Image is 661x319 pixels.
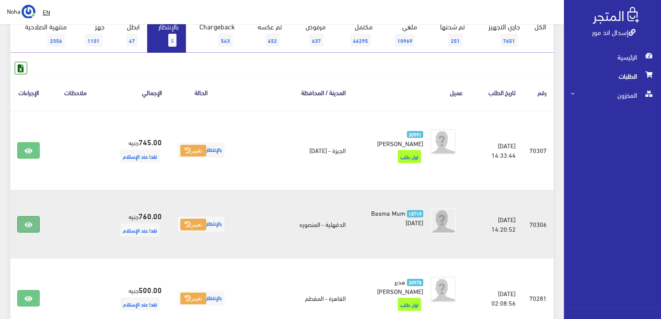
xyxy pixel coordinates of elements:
td: الجيزة - [DATE] [233,111,353,190]
a: 30978 هدير [PERSON_NAME] [366,277,423,296]
a: مكتمل46295 [333,17,380,53]
a: المخزون [564,86,661,105]
a: جاري التجهيز7651 [472,17,528,53]
span: Basma Mum [DATE] [371,207,424,228]
span: 46295 [350,34,371,47]
span: 1101 [85,34,102,47]
span: بالإنتظار [178,143,224,158]
a: مرفوض637 [289,17,333,53]
button: تغيير [180,219,206,231]
span: اول طلب [398,150,421,163]
span: الرئيسية [571,48,654,67]
a: الطلبات [564,67,661,86]
td: [DATE] 14:33:44 [470,111,523,190]
img: . [593,7,639,24]
a: إسدال اند مور [592,26,636,38]
td: جنيه [104,111,169,190]
button: تغيير [180,293,206,305]
span: 5 [168,34,176,47]
strong: 745.00 [138,136,162,147]
a: جهز1101 [74,17,112,53]
td: 70306 [523,190,554,258]
a: ... Noha [7,4,35,18]
th: الحالة [169,74,233,110]
a: بالإنتظار5 [147,17,186,53]
span: بالإنتظار [178,291,224,306]
a: أبطل47 [112,17,147,53]
span: 18719 [407,210,424,217]
img: avatar.png [430,129,456,155]
span: Noha [7,6,20,16]
span: 543 [218,34,233,47]
th: عميل [353,74,470,110]
span: 251 [448,34,463,47]
a: الكل [527,17,554,35]
a: 30991 [PERSON_NAME] [366,129,423,148]
th: رقم [523,74,554,110]
a: 18719 Basma Mum [DATE] [366,208,423,227]
strong: 760.00 [138,210,162,221]
a: منتهية الصلاحية2356 [10,17,74,53]
td: الدقهلية - المنصوره [233,190,353,258]
th: الإجراءات [10,74,47,110]
span: 30978 [407,279,424,286]
span: [PERSON_NAME] [377,137,423,149]
a: تم شحنها251 [425,17,472,53]
span: 452 [265,34,280,47]
td: جنيه [104,190,169,258]
img: avatar.png [430,208,456,234]
span: 2356 [47,34,65,47]
span: 7651 [500,34,518,47]
a: EN [39,4,54,20]
span: الطلبات [571,67,654,86]
span: 637 [309,34,324,47]
span: اول طلب [398,298,421,311]
a: الرئيسية [564,48,661,67]
span: نقدا عند الإستلام [120,297,160,310]
a: تم عكسه452 [242,17,289,53]
span: هدير [PERSON_NAME] [377,275,423,297]
th: اﻹجمالي [104,74,169,110]
strong: 500.00 [138,284,162,295]
td: [DATE] 14:20:52 [470,190,523,258]
span: 47 [126,34,138,47]
th: تاريخ الطلب [470,74,523,110]
th: المدينة / المحافظة [233,74,353,110]
a: ملغي10969 [380,17,425,53]
td: 70307 [523,111,554,190]
span: بالإنتظار [178,217,224,232]
span: 30991 [407,131,424,138]
span: المخزون [571,86,654,105]
span: نقدا عند الإستلام [120,150,160,163]
img: ... [22,5,35,19]
span: 10969 [395,34,415,47]
button: تغيير [180,145,206,157]
img: avatar.png [430,277,456,303]
span: نقدا عند الإستلام [120,223,160,236]
u: EN [43,6,50,17]
th: ملاحظات [47,74,104,110]
a: Chargeback543 [186,17,242,53]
